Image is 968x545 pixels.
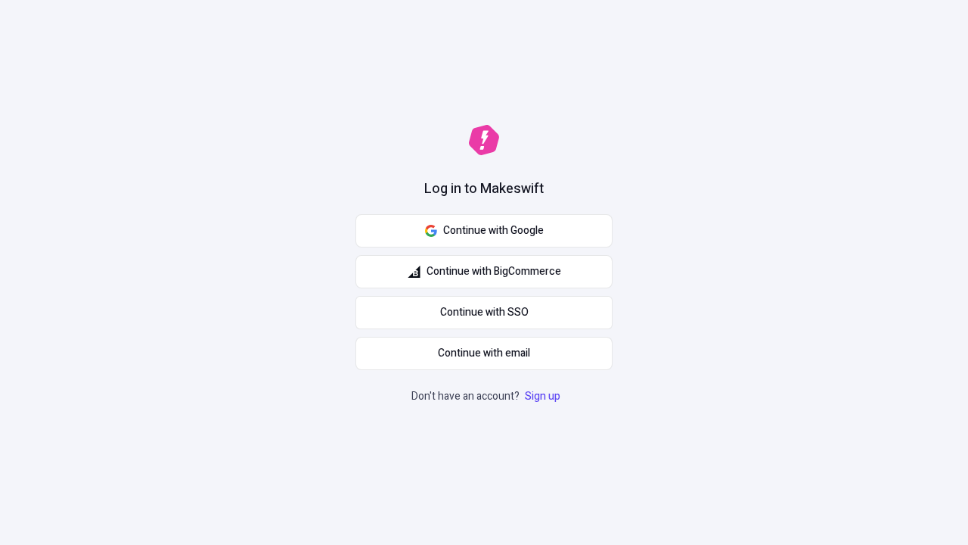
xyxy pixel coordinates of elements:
a: Continue with SSO [355,296,613,329]
button: Continue with Google [355,214,613,248]
a: Sign up [522,388,563,404]
span: Continue with email [438,345,530,362]
h1: Log in to Makeswift [424,179,544,199]
span: Continue with Google [443,223,544,239]
p: Don't have an account? [411,388,563,405]
span: Continue with BigCommerce [427,263,561,280]
button: Continue with email [355,337,613,370]
button: Continue with BigCommerce [355,255,613,288]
